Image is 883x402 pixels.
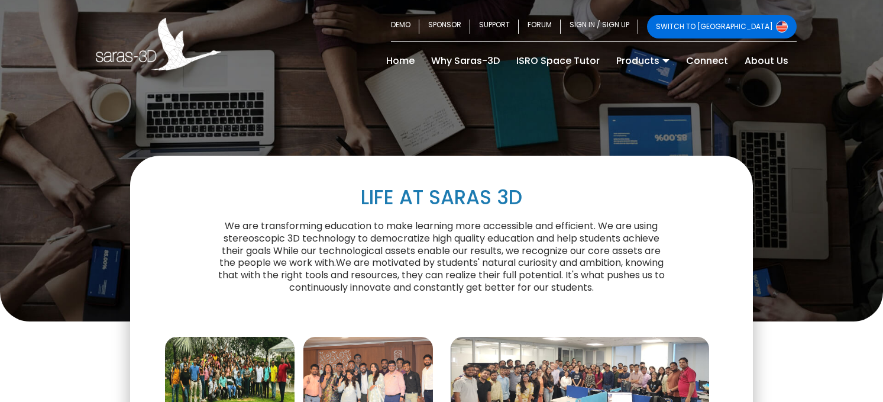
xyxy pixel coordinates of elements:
[647,15,797,38] a: SWITCH TO [GEOGRAPHIC_DATA]
[96,18,222,70] img: Saras 3D
[470,15,519,38] a: SUPPORT
[215,220,667,294] p: We are transforming education to make learning more accessible and efficient. We are using stereo...
[561,15,638,38] a: SIGN IN / SIGN UP
[776,21,788,33] img: Switch to USA
[678,52,736,70] a: Connect
[419,15,470,38] a: SPONSOR
[736,52,797,70] a: About Us
[608,52,678,70] a: Products
[519,15,561,38] a: FORUM
[378,52,423,70] a: Home
[391,15,419,38] a: DEMO
[215,185,667,211] h1: LIFE AT SARAS 3D
[508,52,608,70] a: ISRO Space Tutor
[423,52,508,70] a: Why Saras-3D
